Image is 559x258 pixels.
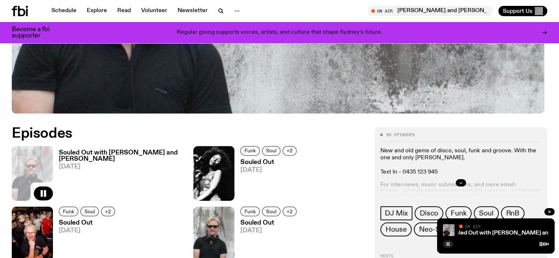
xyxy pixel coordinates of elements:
[63,208,74,214] span: Funk
[12,127,366,140] h2: Episodes
[80,207,99,216] a: Soul
[234,159,299,201] a: Souled Out[DATE]
[105,208,111,214] span: +2
[266,208,276,214] span: Soul
[419,225,449,233] span: Neo-Soul
[262,146,280,156] a: Soul
[101,207,115,216] button: +2
[380,222,412,236] a: House
[443,224,455,236] img: Stephen looks directly at the camera, wearing a black tee, black sunglasses and headphones around...
[240,228,299,234] span: [DATE]
[177,29,382,36] p: Regular giving supports voices, artists, and culture that shape Sydney’s future.
[82,6,111,16] a: Explore
[283,207,297,216] button: +2
[59,150,184,162] h3: Souled Out with [PERSON_NAME] and [PERSON_NAME]
[287,208,293,214] span: +2
[283,146,297,156] button: +2
[53,150,184,201] a: Souled Out with [PERSON_NAME] and [PERSON_NAME][DATE]
[262,207,280,216] a: Soul
[503,8,533,14] span: Support Us
[385,209,408,217] span: DJ Mix
[59,220,117,226] h3: Souled Out
[240,167,299,173] span: [DATE]
[59,164,184,170] span: [DATE]
[244,148,256,153] span: Funk
[12,26,59,39] h3: Become a fbi supporter
[59,228,117,234] span: [DATE]
[451,209,466,217] span: Funk
[368,6,492,16] button: On AirSouled Out with [PERSON_NAME] and [PERSON_NAME]
[380,206,412,220] a: DJ Mix
[240,220,299,226] h3: Souled Out
[386,133,415,137] span: 86 episodes
[173,6,212,16] a: Newsletter
[380,148,541,176] p: New and old gems of disco, soul, funk and groove. With the one and only [PERSON_NAME]. Text In - ...
[287,148,293,153] span: +2
[266,148,276,153] span: Soul
[445,206,472,220] a: Funk
[85,208,95,214] span: Soul
[414,222,455,236] a: Neo-Soul
[47,6,81,16] a: Schedule
[386,225,406,233] span: House
[479,209,493,217] span: Soul
[59,207,78,216] a: Funk
[474,206,498,220] a: Soul
[498,6,547,16] button: Support Us
[465,224,480,229] span: On Air
[137,6,172,16] a: Volunteer
[506,209,519,217] span: RnB
[240,146,260,156] a: Funk
[501,206,524,220] a: RnB
[420,209,438,217] span: Disco
[415,206,443,220] a: Disco
[244,208,256,214] span: Funk
[240,207,260,216] a: Funk
[113,6,135,16] a: Read
[240,159,299,166] h3: Souled Out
